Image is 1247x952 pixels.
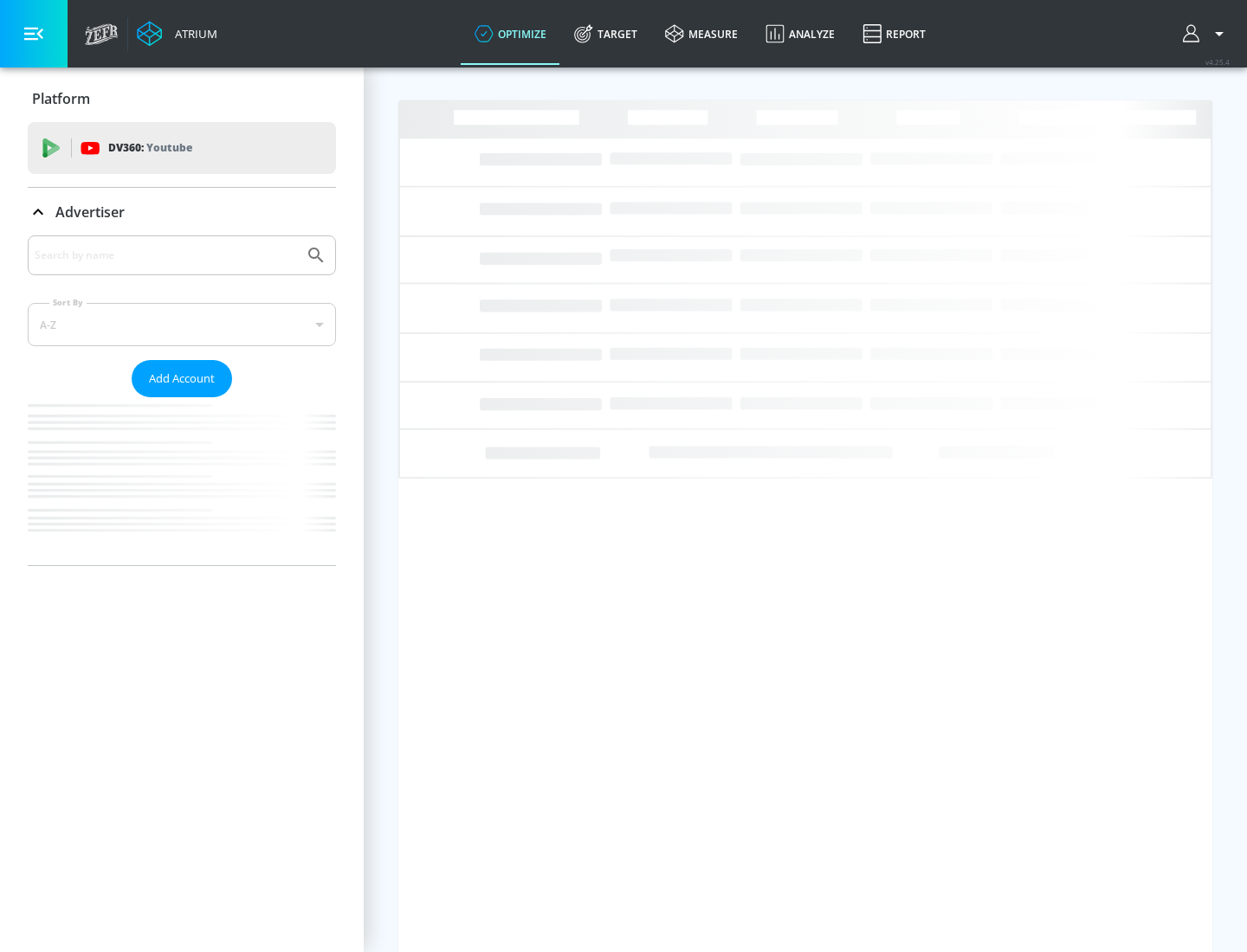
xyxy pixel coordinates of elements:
input: Search by name [35,244,297,267]
p: DV360: [108,138,192,158]
p: Youtube [146,138,192,157]
p: Platform [32,89,90,108]
a: Target [560,3,651,65]
div: Advertiser [28,235,336,565]
div: DV360: Youtube [28,122,336,174]
a: Atrium [137,21,217,47]
div: Atrium [168,26,217,42]
div: Platform [28,74,336,123]
span: Add Account [149,369,215,389]
a: Analyze [752,3,849,65]
button: Add Account [132,360,232,397]
p: Advertiser [55,203,125,222]
span: v 4.25.4 [1205,57,1230,67]
a: measure [651,3,752,65]
nav: list of Advertiser [28,397,336,565]
a: Report [849,3,940,65]
a: optimize [461,3,560,65]
label: Sort By [49,297,87,308]
div: A-Z [28,303,336,346]
div: Advertiser [28,188,336,236]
